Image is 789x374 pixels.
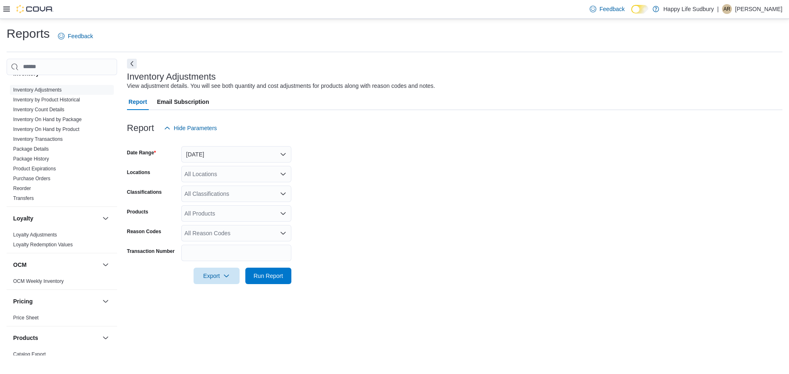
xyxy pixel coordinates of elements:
div: Ashley Robertson [722,4,732,14]
a: Catalog Export [13,351,46,357]
span: Report [129,94,147,110]
h3: Inventory Adjustments [127,72,216,82]
span: Transfers [13,195,34,202]
p: | [717,4,719,14]
a: Purchase Orders [13,176,51,181]
h3: Products [13,334,38,342]
button: Run Report [245,268,291,284]
button: Pricing [101,296,111,306]
span: Inventory On Hand by Package [13,116,82,123]
span: Feedback [68,32,93,40]
label: Reason Codes [127,228,161,235]
button: Open list of options [280,210,286,217]
button: Loyalty [101,213,111,223]
h3: Loyalty [13,214,33,223]
span: Export [198,268,235,284]
button: Inventory [101,69,111,78]
div: View adjustment details. You will see both quantity and cost adjustments for products along with ... [127,82,435,90]
div: Products [7,349,117,372]
span: Inventory Transactions [13,136,63,142]
span: OCM Weekly Inventory [13,278,64,285]
span: Reorder [13,185,31,192]
p: Happy Life Sudbury [663,4,714,14]
a: Package Details [13,146,49,152]
span: Catalog Export [13,351,46,358]
label: Locations [127,169,150,176]
button: Products [13,334,99,342]
a: Inventory On Hand by Product [13,126,79,132]
a: Inventory Count Details [13,107,65,112]
h3: Report [127,123,154,133]
a: Transfers [13,195,34,201]
h3: Pricing [13,297,32,305]
a: Feedback [55,28,96,44]
a: OCM Weekly Inventory [13,278,64,284]
img: Cova [16,5,53,13]
a: Price Sheet [13,315,39,321]
div: Inventory [7,85,117,207]
button: Open list of options [280,171,286,177]
span: AR [724,4,731,14]
a: Inventory by Product Historical [13,97,80,103]
label: Date Range [127,149,156,156]
input: Dark Mode [631,5,648,14]
h3: OCM [13,261,27,269]
button: Hide Parameters [161,120,220,136]
span: Feedback [600,5,625,13]
a: Loyalty Adjustments [13,232,57,238]
a: Product Expirations [13,166,56,172]
div: OCM [7,276,117,289]
a: Reorder [13,186,31,191]
button: Pricing [13,297,99,305]
span: Inventory Count Details [13,106,65,113]
label: Classifications [127,189,162,195]
span: Email Subscription [157,94,209,110]
a: Package History [13,156,49,162]
a: Loyalty Redemption Values [13,242,73,248]
button: Products [101,333,111,343]
a: Feedback [586,1,628,17]
label: Products [127,209,148,215]
div: Loyalty [7,230,117,253]
a: Inventory Adjustments [13,87,62,93]
span: Run Report [254,272,283,280]
button: Loyalty [13,214,99,223]
h1: Reports [7,25,50,42]
span: Hide Parameters [174,124,217,132]
button: Export [194,268,240,284]
span: Inventory On Hand by Product [13,126,79,133]
button: Open list of options [280,190,286,197]
button: Open list of options [280,230,286,236]
button: [DATE] [181,146,291,163]
a: Inventory Transactions [13,136,63,142]
div: Pricing [7,313,117,326]
label: Transaction Number [127,248,175,255]
button: OCM [101,260,111,270]
span: Purchase Orders [13,175,51,182]
button: OCM [13,261,99,269]
button: Next [127,59,137,69]
p: [PERSON_NAME] [735,4,782,14]
a: Inventory On Hand by Package [13,117,82,122]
